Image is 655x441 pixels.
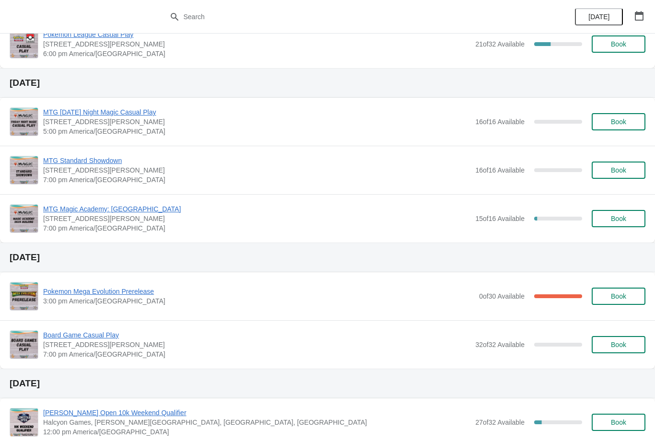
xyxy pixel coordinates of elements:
img: Pokemon Mega Evolution Prerelease | | 3:00 pm America/Chicago [10,282,38,310]
span: 3:00 pm America/[GEOGRAPHIC_DATA] [43,296,474,306]
button: [DATE] [575,8,623,25]
span: Halcyon Games, [PERSON_NAME][GEOGRAPHIC_DATA], [GEOGRAPHIC_DATA], [GEOGRAPHIC_DATA] [43,418,470,427]
button: Book [592,162,645,179]
span: 27 of 32 Available [475,418,525,426]
span: [STREET_ADDRESS][PERSON_NAME] [43,39,470,49]
span: 6:00 pm America/[GEOGRAPHIC_DATA] [43,49,470,58]
span: Pokemon League Casual Play [43,30,470,39]
span: Book [611,215,626,222]
img: Pokemon League Casual Play | 2040 Louetta Rd Ste I Spring, TX 77388 | 6:00 pm America/Chicago [10,30,38,58]
span: Pokemon Mega Evolution Prerelease [43,287,474,296]
input: Search [183,8,491,25]
span: [PERSON_NAME] Open 10k Weekend Qualifier [43,408,470,418]
span: Book [611,292,626,300]
span: 0 of 30 Available [479,292,525,300]
img: Lonestar Open 10k Weekend Qualifier | Halcyon Games, Louetta Road, Spring, TX, USA | 12:00 pm Ame... [10,408,38,436]
img: MTG Friday Night Magic Casual Play | 2040 Louetta Rd Ste I Spring, TX 77388 | 5:00 pm America/Chi... [10,108,38,136]
span: 16 of 16 Available [475,166,525,174]
button: Book [592,113,645,130]
h2: [DATE] [10,253,645,262]
img: MTG Standard Showdown | 2040 Louetta Rd Ste I Spring, TX 77388 | 7:00 pm America/Chicago [10,156,38,184]
button: Book [592,414,645,431]
span: 7:00 pm America/[GEOGRAPHIC_DATA] [43,175,470,185]
span: MTG Standard Showdown [43,156,470,165]
h2: [DATE] [10,78,645,88]
button: Book [592,288,645,305]
span: 15 of 16 Available [475,215,525,222]
span: Book [611,418,626,426]
span: 16 of 16 Available [475,118,525,126]
span: [STREET_ADDRESS][PERSON_NAME] [43,214,470,223]
span: 7:00 pm America/[GEOGRAPHIC_DATA] [43,349,470,359]
span: MTG Magic Academy: [GEOGRAPHIC_DATA] [43,204,470,214]
span: Board Game Casual Play [43,330,470,340]
span: [STREET_ADDRESS][PERSON_NAME] [43,165,470,175]
span: 32 of 32 Available [475,341,525,348]
span: 7:00 pm America/[GEOGRAPHIC_DATA] [43,223,470,233]
img: MTG Magic Academy: Deck Building | 2040 Louetta Road Ste I Spring, TX 77388 | 7:00 pm America/Chi... [10,205,38,232]
span: [STREET_ADDRESS][PERSON_NAME] [43,340,470,349]
button: Book [592,336,645,353]
span: MTG [DATE] Night Magic Casual Play [43,107,470,117]
span: Book [611,341,626,348]
span: [STREET_ADDRESS][PERSON_NAME] [43,117,470,127]
span: Book [611,40,626,48]
button: Book [592,210,645,227]
span: Book [611,166,626,174]
span: 5:00 pm America/[GEOGRAPHIC_DATA] [43,127,470,136]
span: Book [611,118,626,126]
span: 21 of 32 Available [475,40,525,48]
img: Board Game Casual Play | 2040 Louetta Rd Ste I Spring, TX 77388 | 7:00 pm America/Chicago [10,331,38,359]
span: 12:00 pm America/[GEOGRAPHIC_DATA] [43,427,470,437]
span: [DATE] [588,13,609,21]
h2: [DATE] [10,379,645,388]
button: Book [592,35,645,53]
